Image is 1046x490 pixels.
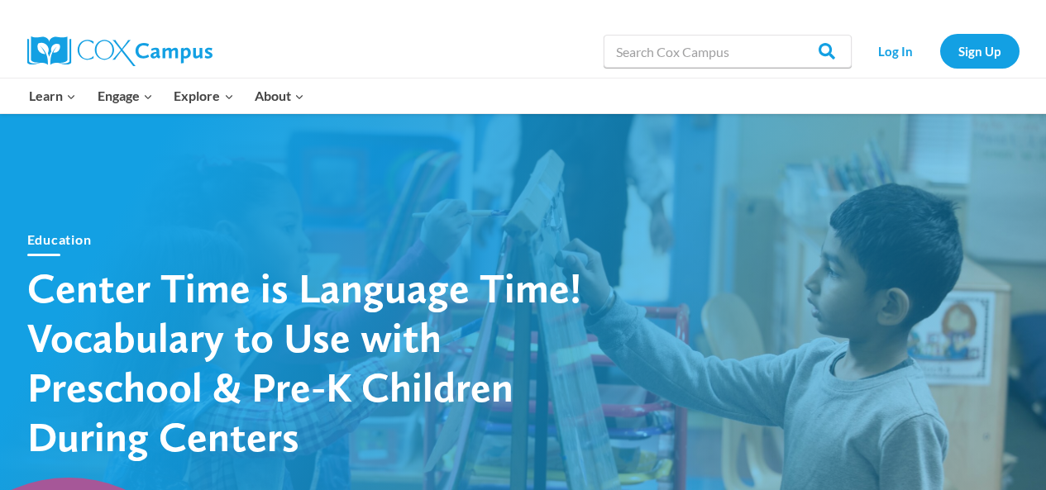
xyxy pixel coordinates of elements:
[98,85,153,107] span: Engage
[29,85,76,107] span: Learn
[604,35,852,68] input: Search Cox Campus
[27,36,213,66] img: Cox Campus
[860,34,932,68] a: Log In
[255,85,304,107] span: About
[19,78,315,113] nav: Primary Navigation
[940,34,1020,68] a: Sign Up
[860,34,1020,68] nav: Secondary Navigation
[27,231,92,247] a: Education
[174,85,233,107] span: Explore
[27,263,606,461] h1: Center Time is Language Time! Vocabulary to Use with Preschool & Pre-K Children During Centers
